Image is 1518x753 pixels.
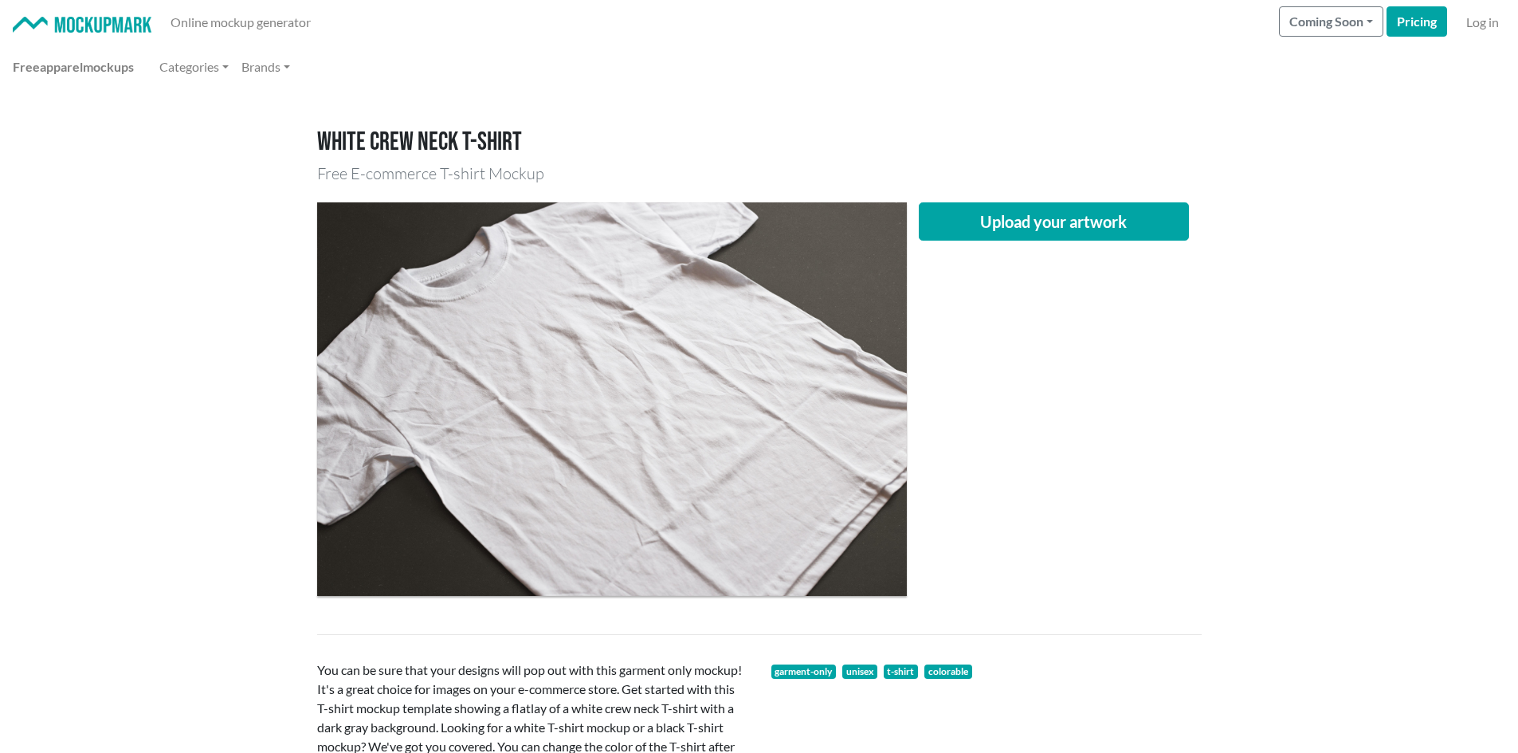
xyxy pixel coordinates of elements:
a: Freeapparelmockups [6,51,140,83]
img: flatlay of a white crew neck T-shirt with a dark gray background [317,202,907,595]
a: Brands [235,51,296,83]
span: colorable [924,665,972,679]
a: Online mockup generator [164,6,317,38]
a: Categories [153,51,235,83]
a: garment-only [771,665,837,679]
span: unisex [842,665,877,679]
span: apparel [40,59,83,74]
a: t-shirt [884,665,919,679]
h3: Free E-commerce T-shirt Mockup [317,164,1202,183]
h1: White crew neck T-shirt [317,127,1202,158]
a: Log in [1460,6,1505,38]
button: Upload your artwork [919,202,1190,241]
a: Pricing [1387,6,1447,37]
img: Mockup Mark [13,17,151,33]
button: Coming Soon [1279,6,1383,37]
